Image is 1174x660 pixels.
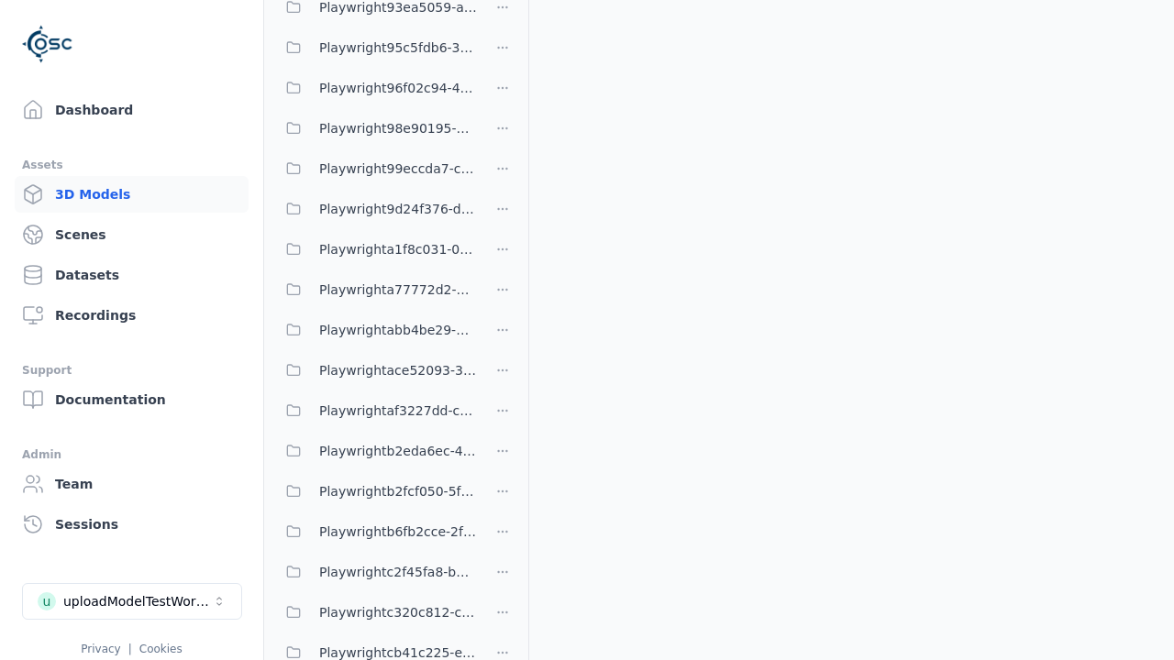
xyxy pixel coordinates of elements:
[319,521,477,543] span: Playwrightb6fb2cce-2fc0-40a2-88ca-10c5540021a7
[22,583,242,620] button: Select a workspace
[15,506,249,543] a: Sessions
[22,359,241,381] div: Support
[15,216,249,253] a: Scenes
[15,466,249,502] a: Team
[15,257,249,293] a: Datasets
[319,158,477,180] span: Playwright99eccda7-cb0a-4e38-9e00-3a40ae80a22c
[319,279,477,301] span: Playwrighta77772d2-4ee6-4832-a842-8c7f4d50daca
[38,592,56,610] div: u
[275,29,477,66] button: Playwright95c5fdb6-3152-4858-b456-48f31a8a1a3d
[275,150,477,187] button: Playwright99eccda7-cb0a-4e38-9e00-3a40ae80a22c
[275,70,477,106] button: Playwright96f02c94-4b2e-4cde-b100-300118bbc37c
[319,117,477,139] span: Playwright98e90195-7061-40f6-9e8b-320572bf3d38
[319,77,477,99] span: Playwright96f02c94-4b2e-4cde-b100-300118bbc37c
[319,561,477,583] span: Playwrightc2f45fa8-b3c9-4792-a632-06d756469de6
[22,154,241,176] div: Assets
[319,238,477,260] span: Playwrighta1f8c031-0b56-4dbe-a205-55a24cfb5214
[275,473,477,510] button: Playwrightb2fcf050-5f27-47cb-87c2-faf00259dd62
[275,594,477,631] button: Playwrightc320c812-c1c4-4e9b-934e-2277c41aca46
[22,18,73,70] img: Logo
[275,231,477,268] button: Playwrighta1f8c031-0b56-4dbe-a205-55a24cfb5214
[319,601,477,623] span: Playwrightc320c812-c1c4-4e9b-934e-2277c41aca46
[275,392,477,429] button: Playwrightaf3227dd-cec8-46a2-ae8b-b3eddda3a63a
[319,319,477,341] span: Playwrightabb4be29-dda1-4f92-a9d6-b1bbeb8d74c0
[15,381,249,418] a: Documentation
[275,312,477,348] button: Playwrightabb4be29-dda1-4f92-a9d6-b1bbeb8d74c0
[319,37,477,59] span: Playwright95c5fdb6-3152-4858-b456-48f31a8a1a3d
[275,271,477,308] button: Playwrighta77772d2-4ee6-4832-a842-8c7f4d50daca
[275,191,477,227] button: Playwright9d24f376-ddb6-4acc-82f7-be3e2236439b
[319,198,477,220] span: Playwright9d24f376-ddb6-4acc-82f7-be3e2236439b
[275,513,477,550] button: Playwrightb6fb2cce-2fc0-40a2-88ca-10c5540021a7
[63,592,212,610] div: uploadModelTestWorkspace
[275,352,477,389] button: Playwrightace52093-38c3-4681-b5f0-14281ff036c7
[22,444,241,466] div: Admin
[15,176,249,213] a: 3D Models
[275,110,477,147] button: Playwright98e90195-7061-40f6-9e8b-320572bf3d38
[319,359,477,381] span: Playwrightace52093-38c3-4681-b5f0-14281ff036c7
[139,643,183,655] a: Cookies
[15,297,249,334] a: Recordings
[319,440,477,462] span: Playwrightb2eda6ec-40de-407c-a5c5-49f5bc2d938f
[319,400,477,422] span: Playwrightaf3227dd-cec8-46a2-ae8b-b3eddda3a63a
[15,92,249,128] a: Dashboard
[275,554,477,590] button: Playwrightc2f45fa8-b3c9-4792-a632-06d756469de6
[128,643,132,655] span: |
[319,480,477,502] span: Playwrightb2fcf050-5f27-47cb-87c2-faf00259dd62
[275,433,477,469] button: Playwrightb2eda6ec-40de-407c-a5c5-49f5bc2d938f
[81,643,120,655] a: Privacy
